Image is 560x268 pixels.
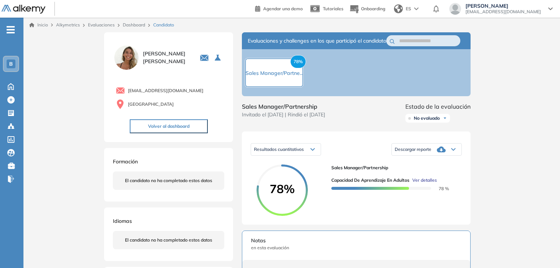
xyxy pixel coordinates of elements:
button: Onboarding [349,1,385,17]
span: Agendar una demo [263,6,303,11]
span: [EMAIL_ADDRESS][DOMAIN_NAME] [465,9,541,15]
img: world [394,4,403,13]
img: Logo [1,5,45,14]
span: [GEOGRAPHIC_DATA] [128,101,174,108]
span: Invitado el [DATE] | Rindió el [DATE] [242,111,325,119]
span: Descargar reporte [395,146,431,152]
span: ES [406,6,411,12]
span: Idiomas [113,218,132,224]
img: Ícono de flecha [443,116,447,120]
button: Ver detalles [409,177,437,184]
span: Alkymetrics [56,22,80,28]
span: Evaluaciones y challenges en los que participó el candidato [248,37,386,45]
span: Notas [251,237,461,245]
span: El candidato no ha completado estos datos [125,177,212,184]
span: Ver detalles [412,177,437,184]
button: Volver al dashboard [130,119,208,133]
span: Sales Manager/Partnership [242,102,325,111]
div: Widget de chat [523,233,560,268]
span: [PERSON_NAME] [PERSON_NAME] [143,50,191,65]
span: Sales Manager/Partne... [246,70,303,76]
img: PROFILE_MENU_LOGO_USER [113,44,140,71]
span: Candidato [153,22,174,28]
span: Estado de la evaluación [405,102,471,111]
span: Onboarding [361,6,385,11]
span: B [9,61,13,67]
a: Evaluaciones [88,22,115,28]
span: [EMAIL_ADDRESS][DOMAIN_NAME] [128,87,203,94]
img: arrow [414,7,419,10]
span: 78 % [430,186,449,191]
iframe: Chat Widget [523,233,560,268]
span: Formación [113,158,138,165]
span: [PERSON_NAME] [465,3,541,9]
span: Tutoriales [323,6,343,11]
span: en esta evaluación [251,245,461,251]
span: 78% [257,183,308,195]
span: Resultados cuantitativos [254,146,304,152]
span: El candidato no ha completado estos datos [125,237,212,243]
span: Sales Manager/Partnership [331,164,456,171]
a: Agendar una demo [255,4,303,12]
i: - [7,29,15,30]
a: Inicio [29,22,48,28]
span: Capacidad de Aprendizaje en Adultos [331,177,409,184]
a: Dashboard [123,22,145,28]
span: No evaluado [414,115,440,121]
span: 78% [290,55,306,68]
